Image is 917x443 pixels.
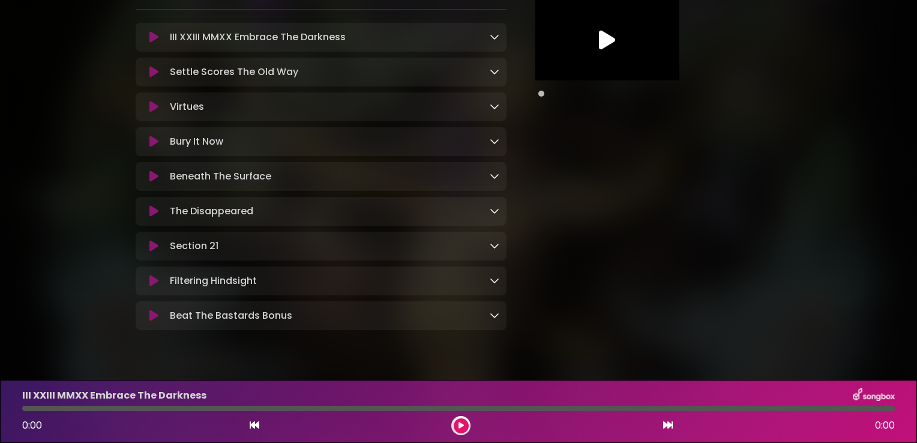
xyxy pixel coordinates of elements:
[170,65,298,79] p: Settle Scores The Old Way
[170,239,218,253] p: Section 21
[170,274,257,288] p: Filtering Hindsight
[170,169,271,184] p: Beneath The Surface
[170,134,223,149] p: Bury It Now
[170,309,292,323] p: Beat The Bastards Bonus
[170,204,253,218] p: The Disappeared
[170,30,346,44] p: III XXIII MMXX Embrace The Darkness
[170,100,204,114] p: Virtues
